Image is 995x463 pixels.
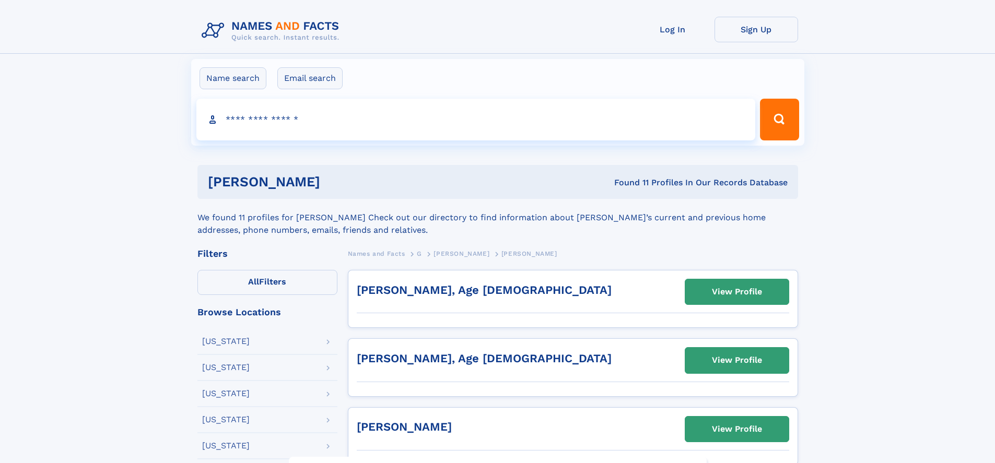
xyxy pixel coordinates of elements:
a: View Profile [685,417,789,442]
a: [PERSON_NAME], Age [DEMOGRAPHIC_DATA] [357,283,612,296]
a: [PERSON_NAME], Age [DEMOGRAPHIC_DATA] [357,352,612,365]
input: search input [196,99,756,140]
a: G [417,247,422,260]
div: Filters [197,249,337,258]
div: [US_STATE] [202,442,250,450]
a: [PERSON_NAME] [434,247,489,260]
span: G [417,250,422,257]
div: [US_STATE] [202,337,250,346]
div: Found 11 Profiles In Our Records Database [467,177,788,188]
span: [PERSON_NAME] [434,250,489,257]
div: [US_STATE] [202,363,250,372]
img: Logo Names and Facts [197,17,348,45]
div: Browse Locations [197,307,337,317]
label: Filters [197,270,337,295]
div: We found 11 profiles for [PERSON_NAME] Check out our directory to find information about [PERSON_... [197,199,798,236]
label: Name search [200,67,266,89]
a: Sign Up [715,17,798,42]
span: All [248,277,259,287]
span: [PERSON_NAME] [501,250,557,257]
a: [PERSON_NAME] [357,420,452,433]
button: Search Button [760,99,799,140]
div: [US_STATE] [202,389,250,398]
h1: [PERSON_NAME] [208,175,467,188]
label: Email search [277,67,343,89]
div: View Profile [712,280,762,304]
div: View Profile [712,348,762,372]
a: View Profile [685,279,789,304]
a: Log In [631,17,715,42]
a: View Profile [685,348,789,373]
div: [US_STATE] [202,415,250,424]
a: Names and Facts [348,247,405,260]
div: View Profile [712,417,762,441]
